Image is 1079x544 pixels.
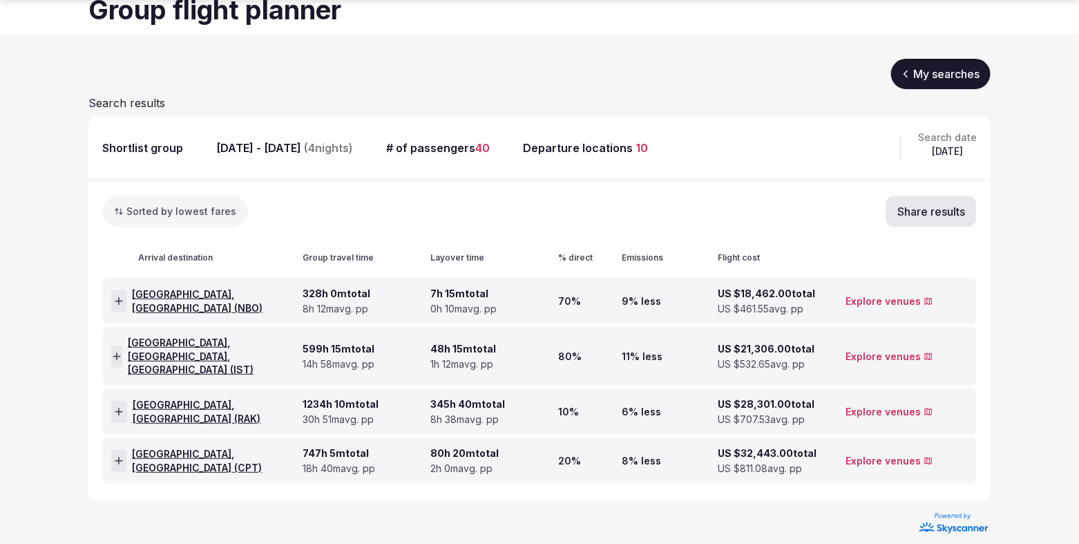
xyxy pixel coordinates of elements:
span: ( 4 nights) [304,140,353,156]
div: Arrival destination [111,252,297,264]
button: Share results [886,196,977,227]
span: US $32,443.00 total [718,447,817,460]
span: US $707.53 avg. pp [718,413,805,426]
span: [GEOGRAPHIC_DATA], [GEOGRAPHIC_DATA] ( CPT ) [132,447,297,474]
span: US $461.55 avg. pp [718,302,803,316]
button: Sorted by lowest fares [102,196,248,227]
div: Flight cost [718,252,841,264]
span: 747h 5m total [303,447,369,460]
span: 10 [636,141,648,155]
span: 1h 12m avg. pp [430,357,493,371]
span: [DATE] [932,144,963,158]
span: Search results [88,96,165,110]
span: [GEOGRAPHIC_DATA], [GEOGRAPHIC_DATA], [GEOGRAPHIC_DATA] ( IST ) [128,336,297,377]
span: US $18,462.00 total [718,287,815,301]
div: [DATE] - [DATE] [216,140,353,156]
span: US $532.65 avg. pp [718,357,805,371]
span: 30h 51m avg. pp [303,413,374,426]
span: 1234h 10m total [303,397,379,411]
span: 8h 38m avg. pp [430,413,499,426]
span: 345h 40m total [430,397,505,411]
span: 2h 0m avg. pp [430,462,493,476]
span: US $811.08 avg. pp [718,462,802,476]
div: Layover time [430,252,553,264]
span: US $28,301.00 total [718,397,814,411]
a: Explore venues [846,405,933,419]
div: 20% [558,438,616,483]
div: 11% less [622,328,713,385]
span: 599h 15m total [303,342,374,356]
div: 70% [558,279,616,323]
div: # of passengers [386,140,490,156]
span: 8h 12m avg. pp [303,302,368,316]
a: Explore venues [846,454,933,468]
a: My searches [891,59,991,89]
span: 18h 40m avg. pp [303,462,375,476]
span: 328h 0m total [303,287,370,301]
span: 48h 15m total [430,342,496,356]
div: 9% less [622,279,713,323]
span: US $21,306.00 total [718,342,814,356]
div: Shortlist group [102,140,183,156]
div: Emissions [622,252,713,264]
div: Departure locations [523,140,648,156]
div: 8% less [622,438,713,483]
span: 7h 15m total [430,287,488,301]
div: 80% [558,328,616,385]
a: Explore venues [846,294,933,308]
span: [GEOGRAPHIC_DATA], [GEOGRAPHIC_DATA] ( NBO ) [132,288,297,315]
span: [GEOGRAPHIC_DATA], [GEOGRAPHIC_DATA] ( RAK ) [133,398,298,425]
div: % direct [558,252,617,264]
span: 14h 58m avg. pp [303,357,374,371]
span: 40 [475,141,490,155]
a: Explore venues [846,350,933,364]
span: 0h 10m avg. pp [430,302,497,316]
div: 10% [558,389,616,434]
div: 6% less [622,389,713,434]
span: Search date [918,131,977,144]
span: 80h 20m total [430,447,499,460]
div: Group travel time [303,252,425,264]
